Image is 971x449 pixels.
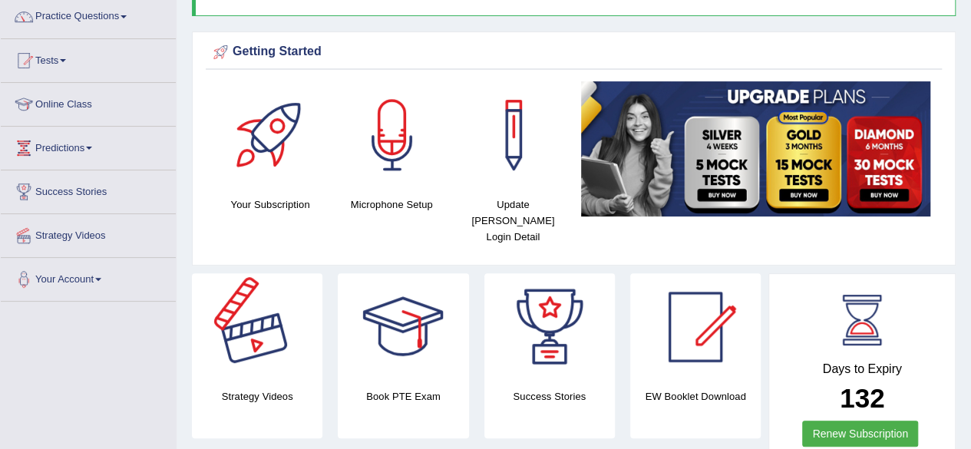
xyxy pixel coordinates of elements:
h4: Strategy Videos [192,388,322,404]
a: Success Stories [1,170,176,209]
h4: Your Subscription [217,196,323,213]
h4: Update [PERSON_NAME] Login Detail [460,196,566,245]
h4: Book PTE Exam [338,388,468,404]
h4: Success Stories [484,388,615,404]
h4: Days to Expiry [786,362,938,376]
a: Predictions [1,127,176,165]
h4: EW Booklet Download [630,388,761,404]
img: small5.jpg [581,81,930,216]
b: 132 [840,383,884,413]
a: Online Class [1,83,176,121]
a: Strategy Videos [1,214,176,253]
a: Tests [1,39,176,78]
h4: Microphone Setup [339,196,444,213]
div: Getting Started [210,41,938,64]
a: Renew Subscription [802,421,918,447]
a: Your Account [1,258,176,296]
